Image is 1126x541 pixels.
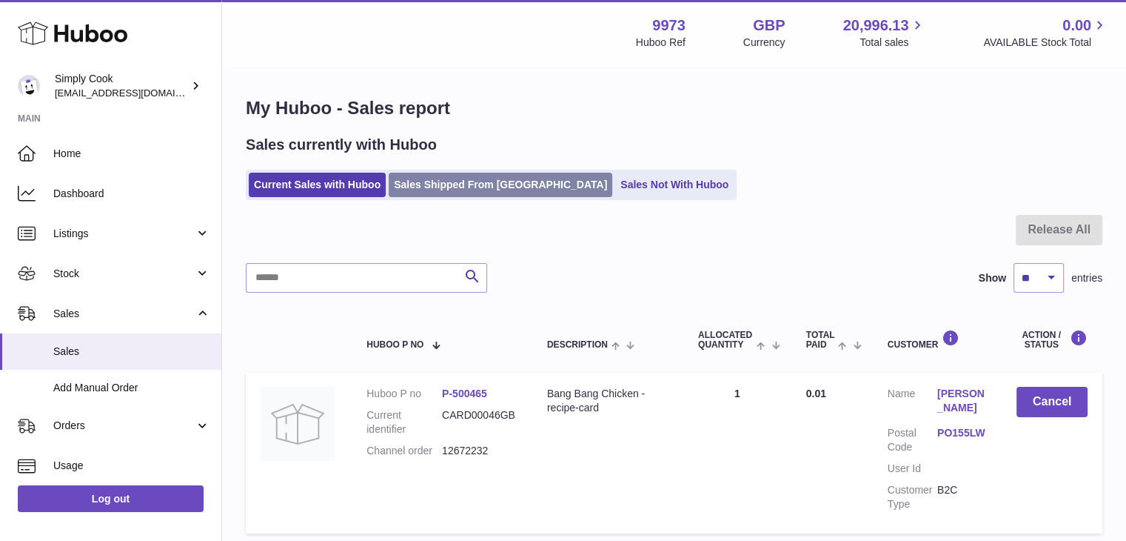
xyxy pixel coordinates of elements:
a: Current Sales with Huboo [249,173,386,197]
span: 0.01 [806,388,826,399]
span: Description [547,340,608,350]
span: Orders [53,419,195,433]
a: 20,996.13 Total sales [842,16,925,50]
h1: My Huboo - Sales report [246,96,1102,120]
span: Huboo P no [366,340,423,350]
dt: Huboo P no [366,387,442,401]
div: Currency [743,36,785,50]
div: Customer [888,330,988,350]
a: [PERSON_NAME] [937,387,987,415]
span: Home [53,147,210,161]
a: P-500465 [442,388,487,399]
dt: Postal Code [888,426,937,454]
span: Add Manual Order [53,381,210,395]
dd: 12672232 [442,444,517,458]
img: internalAdmin-9973@internal.huboo.com [18,75,40,97]
span: Sales [53,345,210,359]
span: Usage [53,459,210,473]
img: no-photo.jpg [261,387,335,461]
dt: Customer Type [888,483,937,511]
div: Huboo Ref [636,36,686,50]
span: Stock [53,267,195,281]
dt: Channel order [366,444,442,458]
div: Bang Bang Chicken - recipe-card [547,387,668,415]
label: Show [979,271,1006,285]
dd: CARD00046GB [442,408,517,437]
dt: Current identifier [366,408,442,437]
strong: GBP [753,16,785,36]
span: Listings [53,227,195,241]
div: Simply Cook [55,72,188,100]
span: Sales [53,307,195,321]
a: Sales Not With Huboo [615,173,734,197]
a: PO155LW [937,426,987,440]
span: 0.00 [1062,16,1091,36]
h2: Sales currently with Huboo [246,135,437,155]
dt: Name [888,387,937,419]
a: Sales Shipped From [GEOGRAPHIC_DATA] [389,173,612,197]
a: 0.00 AVAILABLE Stock Total [983,16,1108,50]
strong: 9973 [652,16,686,36]
span: Total paid [806,331,835,350]
dt: User Id [888,462,937,476]
span: Dashboard [53,187,210,201]
button: Cancel [1016,387,1088,417]
span: 20,996.13 [842,16,908,36]
dd: B2C [937,483,987,511]
span: entries [1071,271,1102,285]
a: Log out [18,485,204,512]
div: Action / Status [1016,330,1088,350]
span: Total sales [859,36,925,50]
span: AVAILABLE Stock Total [983,36,1108,50]
span: [EMAIL_ADDRESS][DOMAIN_NAME] [55,87,218,99]
span: ALLOCATED Quantity [698,331,753,350]
td: 1 [683,372,791,533]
